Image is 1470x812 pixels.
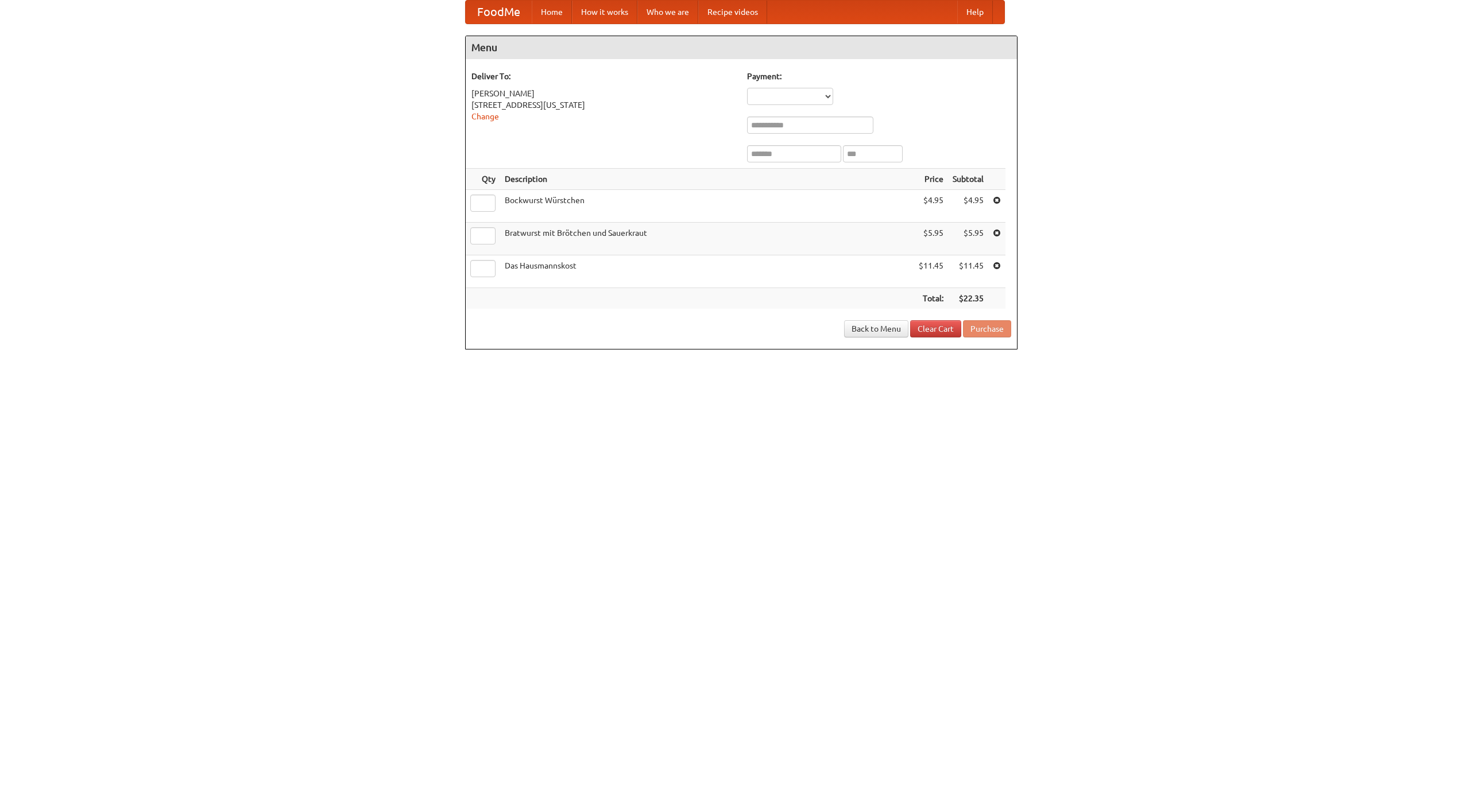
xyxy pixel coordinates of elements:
[914,169,948,190] th: Price
[747,71,1011,82] h5: Payment:
[698,1,767,24] a: Recipe videos
[844,320,908,337] a: Back to Menu
[914,288,948,309] th: Total:
[914,190,948,223] td: $4.95
[914,223,948,255] td: $5.95
[471,88,736,99] div: [PERSON_NAME]
[500,190,914,223] td: Bockwurst Würstchen
[471,99,736,111] div: [STREET_ADDRESS][US_STATE]
[466,169,500,190] th: Qty
[948,190,988,223] td: $4.95
[948,288,988,309] th: $22.35
[910,320,961,337] a: Clear Cart
[466,1,532,24] a: FoodMe
[948,169,988,190] th: Subtotal
[471,71,736,82] h5: Deliver To:
[572,1,637,24] a: How it works
[963,320,1011,337] button: Purchase
[466,36,1017,59] h4: Menu
[948,255,988,288] td: $11.45
[914,255,948,288] td: $11.45
[637,1,698,24] a: Who we are
[500,255,914,288] td: Das Hausmannskost
[532,1,572,24] a: Home
[957,1,993,24] a: Help
[948,223,988,255] td: $5.95
[500,169,914,190] th: Description
[500,223,914,255] td: Bratwurst mit Brötchen und Sauerkraut
[471,112,499,121] a: Change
